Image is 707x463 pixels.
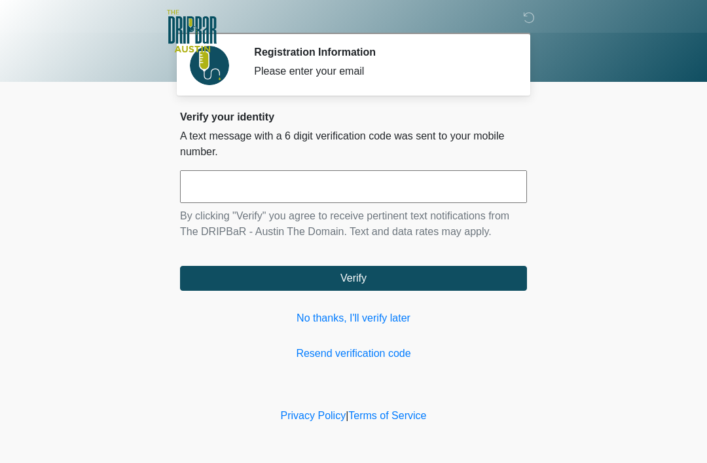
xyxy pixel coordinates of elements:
a: No thanks, I'll verify later [180,310,527,326]
a: Resend verification code [180,346,527,361]
h2: Verify your identity [180,111,527,123]
div: Please enter your email [254,64,507,79]
a: Terms of Service [348,410,426,421]
img: The DRIPBaR - Austin The Domain Logo [167,10,217,52]
p: By clicking "Verify" you agree to receive pertinent text notifications from The DRIPBaR - Austin ... [180,208,527,240]
p: A text message with a 6 digit verification code was sent to your mobile number. [180,128,527,160]
a: Privacy Policy [281,410,346,421]
button: Verify [180,266,527,291]
img: Agent Avatar [190,46,229,85]
a: | [346,410,348,421]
